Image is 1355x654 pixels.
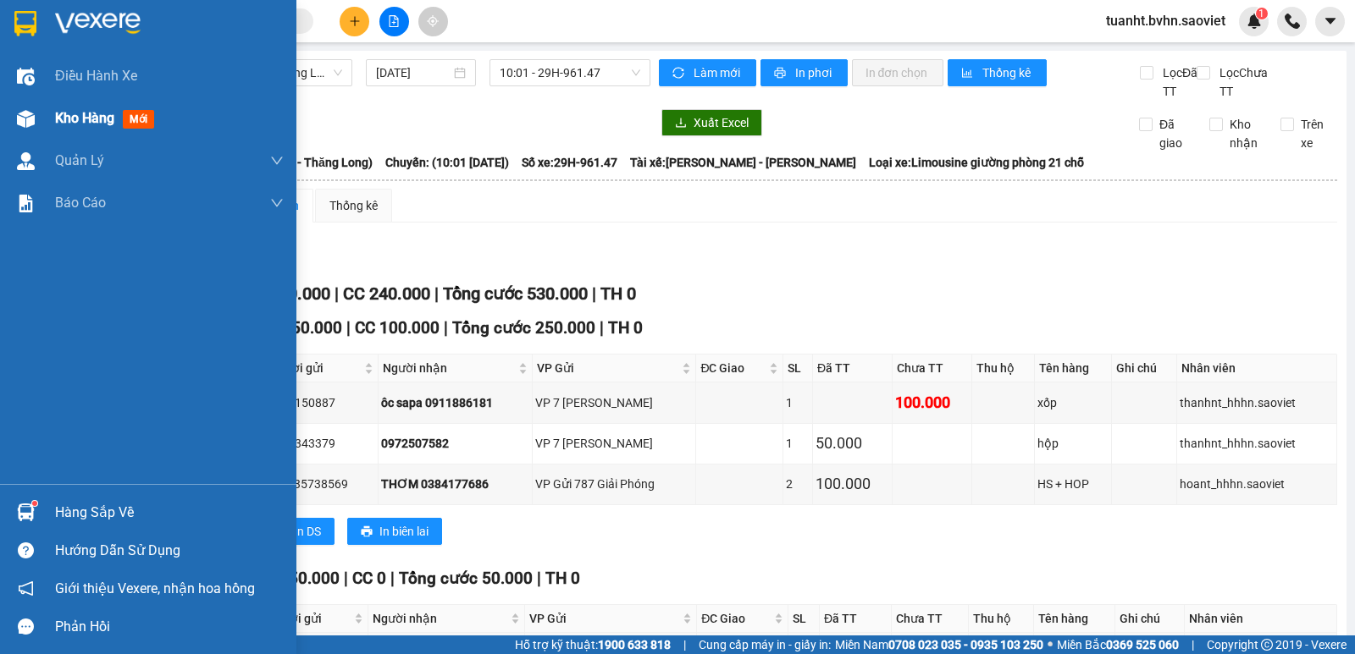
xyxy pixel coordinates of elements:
span: aim [427,15,439,27]
th: Chưa TT [892,605,969,633]
button: In đơn chọn [852,59,944,86]
div: thanhnt_hhhn.saoviet [1180,434,1333,453]
button: syncLàm mới [659,59,756,86]
span: Thống kê [982,63,1033,82]
div: 100.000 [816,472,889,496]
button: printerIn DS [262,518,335,545]
th: Chưa TT [893,354,972,382]
span: ĐC Giao [701,609,771,628]
span: question-circle [18,542,34,558]
span: Người nhận [373,609,506,628]
span: ĐC Giao [700,359,765,377]
div: xốp [1037,393,1109,412]
div: Thống kê [329,196,378,215]
span: Miền Bắc [1057,635,1179,654]
span: Loại xe: Limousine giường phòng 21 chỗ [869,153,1084,172]
span: Báo cáo [55,192,106,213]
th: Ghi chú [1115,605,1184,633]
td: VP 7 Phạm Văn Đồng [533,382,697,423]
span: | [346,318,351,338]
div: 100.000 [895,391,969,415]
td: VP 7 Phạm Văn Đồng [533,424,697,464]
span: CC 100.000 [355,318,440,338]
span: Chuyến: (10:01 [DATE]) [385,153,509,172]
span: CR 150.000 [257,318,342,338]
button: printerIn phơi [760,59,848,86]
span: caret-down [1323,14,1338,29]
span: Người gửi [269,359,360,377]
span: mới [123,110,154,129]
span: printer [774,67,788,80]
span: Làm mới [694,63,743,82]
button: bar-chartThống kê [948,59,1047,86]
span: | [537,569,541,588]
th: SL [788,605,820,633]
span: down [270,154,284,168]
div: 0972507582 [381,434,529,453]
div: ôc sapa 0911886181 [381,393,529,412]
div: 50.000 [816,431,889,455]
span: Xuất Excel [694,113,749,132]
span: Kho hàng [55,110,114,126]
th: Ghi chú [1112,354,1177,382]
th: Thu hộ [969,605,1034,633]
span: In DS [294,522,321,541]
span: Miền Nam [835,635,1043,654]
span: Trên xe [1294,115,1338,152]
div: thanhnt_hhhn.saoviet [1180,393,1333,412]
button: file-add [379,7,409,36]
span: notification [18,580,34,596]
div: hộp [1037,434,1109,453]
div: HS + HOP [1037,475,1109,493]
span: Người gửi [268,609,351,628]
span: In biên lai [379,522,429,541]
span: message [18,618,34,635]
button: printerIn biên lai [347,518,442,545]
span: Tổng cước 530.000 [443,283,588,304]
th: SL [783,354,813,382]
div: 2 [786,475,810,493]
span: down [270,196,284,210]
span: Giới thiệu Vexere, nhận hoa hồng [55,578,255,599]
div: VP 7 [PERSON_NAME] [535,434,694,453]
th: Đã TT [820,605,892,633]
span: download [675,117,687,130]
span: | [335,283,339,304]
div: VP Gửi 787 Giải Phóng [535,475,694,493]
span: Người nhận [383,359,515,377]
span: tuanht.bvhn.saoviet [1092,10,1239,31]
span: Đã giao [1153,115,1197,152]
span: In phơi [795,63,834,82]
div: Hướng dẫn sử dụng [55,538,284,563]
div: 1 [786,393,810,412]
span: plus [349,15,361,27]
sup: 1 [32,501,37,506]
span: Tổng cước 50.000 [399,569,533,588]
div: 0912150887 [268,393,374,412]
div: Hàng sắp về [55,500,284,525]
span: Hỗ trợ kỹ thuật: [515,635,671,654]
td: VP Gửi 787 Giải Phóng [533,464,697,505]
img: phone-icon [1285,14,1300,29]
span: | [592,283,596,304]
span: | [600,318,604,338]
th: Nhân viên [1177,354,1336,382]
th: Đã TT [813,354,893,382]
span: | [444,318,448,338]
img: warehouse-icon [17,503,35,521]
b: Tuyến: [GEOGRAPHIC_DATA] - Sapa (Cabin - Thăng Long) [69,156,373,169]
img: warehouse-icon [17,152,35,170]
span: 1 [1258,8,1264,19]
div: kt 0335738569 [268,475,374,493]
button: aim [418,7,448,36]
span: | [1192,635,1194,654]
th: Thu hộ [972,354,1034,382]
span: Điều hành xe [55,65,137,86]
span: Quản Lý [55,150,104,171]
span: TH 0 [545,569,580,588]
span: bar-chart [961,67,976,80]
span: printer [361,525,373,539]
th: Nhân viên [1185,605,1337,633]
strong: 1900 633 818 [598,638,671,651]
span: Lọc Chưa TT [1213,63,1281,101]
